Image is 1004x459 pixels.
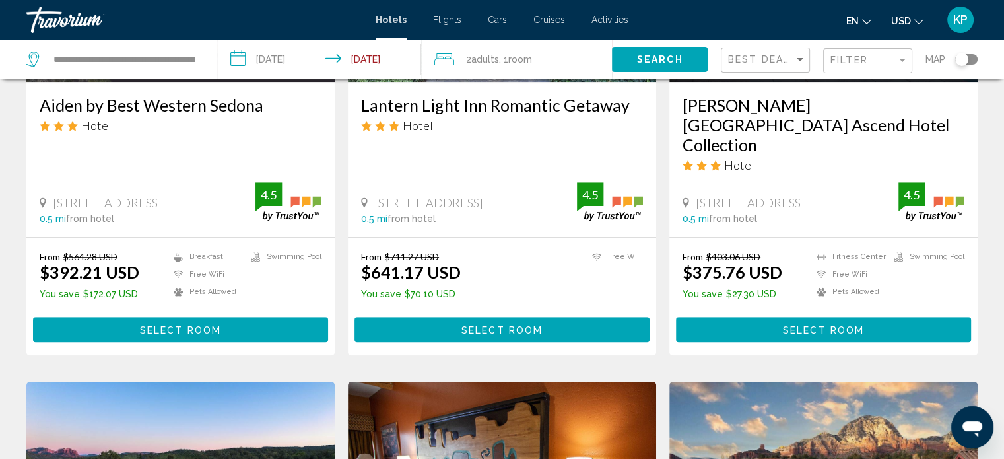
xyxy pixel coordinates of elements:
[943,6,978,34] button: User Menu
[612,47,708,71] button: Search
[783,325,864,335] span: Select Room
[66,213,114,224] span: from hotel
[244,251,321,262] li: Swimming Pool
[33,320,328,335] a: Select Room
[683,95,964,155] a: [PERSON_NAME][GEOGRAPHIC_DATA] Ascend Hotel Collection
[471,54,499,65] span: Adults
[945,53,978,65] button: Toggle map
[533,15,565,25] a: Cruises
[891,16,911,26] span: USD
[683,289,723,299] span: You save
[709,213,757,224] span: from hotel
[40,289,139,299] p: $172.07 USD
[26,7,362,33] a: Travorium
[376,15,407,25] a: Hotels
[354,320,650,335] a: Select Room
[676,320,971,335] a: Select Room
[53,195,162,210] span: [STREET_ADDRESS]
[361,289,401,299] span: You save
[728,55,806,66] mat-select: Sort by
[374,195,483,210] span: [STREET_ADDRESS]
[385,251,439,262] del: $711.27 USD
[354,317,650,341] button: Select Room
[683,213,709,224] span: 0.5 mi
[683,158,964,172] div: 3 star Hotel
[403,118,433,133] span: Hotel
[387,213,436,224] span: from hotel
[488,15,507,25] a: Cars
[810,287,887,298] li: Pets Allowed
[40,213,66,224] span: 0.5 mi
[81,118,112,133] span: Hotel
[683,251,703,262] span: From
[167,269,244,280] li: Free WiFi
[810,269,887,280] li: Free WiFi
[676,317,971,341] button: Select Room
[361,118,643,133] div: 3 star Hotel
[830,55,868,65] span: Filter
[140,325,221,335] span: Select Room
[591,15,628,25] a: Activities
[891,11,923,30] button: Change currency
[361,95,643,115] a: Lantern Light Inn Romantic Getaway
[361,262,461,282] ins: $641.17 USD
[433,15,461,25] a: Flights
[810,251,887,262] li: Fitness Center
[499,50,532,69] span: , 1
[898,182,964,221] img: trustyou-badge.svg
[508,54,532,65] span: Room
[951,406,993,448] iframe: Button to launch messaging window
[724,158,754,172] span: Hotel
[586,251,643,262] li: Free WiFi
[63,251,117,262] del: $564.28 USD
[217,40,421,79] button: Check-in date: Sep 16, 2025 Check-out date: Sep 18, 2025
[728,54,797,65] span: Best Deals
[823,48,912,75] button: Filter
[361,251,382,262] span: From
[255,182,321,221] img: trustyou-badge.svg
[40,251,60,262] span: From
[953,13,968,26] span: KP
[255,187,282,203] div: 4.5
[167,287,244,298] li: Pets Allowed
[683,262,782,282] ins: $375.76 USD
[421,40,612,79] button: Travelers: 2 adults, 0 children
[846,11,871,30] button: Change language
[637,55,683,65] span: Search
[577,182,643,221] img: trustyou-badge.svg
[33,317,328,341] button: Select Room
[577,187,603,203] div: 4.5
[40,118,321,133] div: 3 star Hotel
[461,325,543,335] span: Select Room
[167,251,244,262] li: Breakfast
[361,213,387,224] span: 0.5 mi
[361,289,461,299] p: $70.10 USD
[466,50,499,69] span: 2
[40,95,321,115] a: Aiden by Best Western Sedona
[40,262,139,282] ins: $392.21 USD
[683,289,782,299] p: $27.30 USD
[40,289,80,299] span: You save
[898,187,925,203] div: 4.5
[706,251,760,262] del: $403.06 USD
[925,50,945,69] span: Map
[887,251,964,262] li: Swimming Pool
[846,16,859,26] span: en
[696,195,805,210] span: [STREET_ADDRESS]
